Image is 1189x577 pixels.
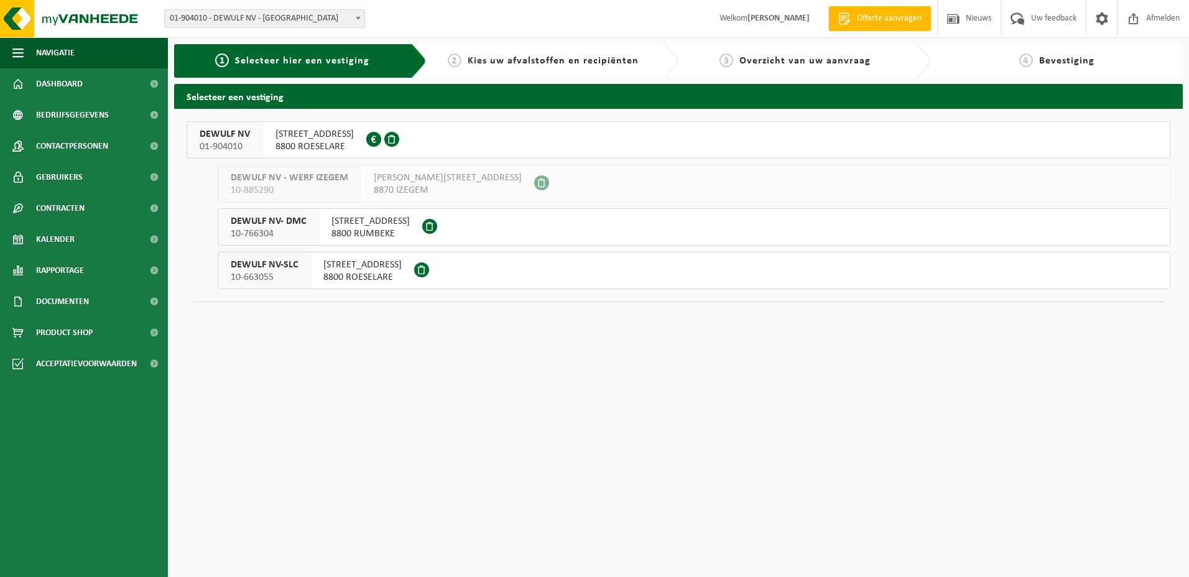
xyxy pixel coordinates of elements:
[36,255,84,286] span: Rapportage
[200,141,250,153] span: 01-904010
[164,9,365,28] span: 01-904010 - DEWULF NV - ROESELARE
[331,228,410,240] span: 8800 RUMBEKE
[1019,53,1033,67] span: 4
[36,286,89,317] span: Documenten
[36,162,83,193] span: Gebruikers
[215,53,229,67] span: 1
[187,121,1170,159] button: DEWULF NV 01-904010 [STREET_ADDRESS]8800 ROESELARE
[374,172,522,184] span: [PERSON_NAME][STREET_ADDRESS]
[36,68,83,99] span: Dashboard
[36,224,75,255] span: Kalender
[739,56,871,66] span: Overzicht van uw aanvraag
[218,208,1170,246] button: DEWULF NV- DMC 10-766304 [STREET_ADDRESS]8800 RUMBEKE
[235,56,369,66] span: Selecteer hier een vestiging
[218,252,1170,289] button: DEWULF NV-SLC 10-663055 [STREET_ADDRESS]8800 ROESELARE
[231,271,298,284] span: 10-663055
[231,184,348,196] span: 10-885290
[275,141,354,153] span: 8800 ROESELARE
[231,215,306,228] span: DEWULF NV- DMC
[374,184,522,196] span: 8870 IZEGEM
[828,6,931,31] a: Offerte aanvragen
[323,271,402,284] span: 8800 ROESELARE
[1039,56,1094,66] span: Bevestiging
[36,317,93,348] span: Product Shop
[231,228,306,240] span: 10-766304
[36,131,108,162] span: Contactpersonen
[275,128,354,141] span: [STREET_ADDRESS]
[719,53,733,67] span: 3
[36,193,85,224] span: Contracten
[747,14,810,23] strong: [PERSON_NAME]
[448,53,461,67] span: 2
[36,37,75,68] span: Navigatie
[468,56,639,66] span: Kies uw afvalstoffen en recipiënten
[231,259,298,271] span: DEWULF NV-SLC
[36,348,137,379] span: Acceptatievoorwaarden
[854,12,925,25] span: Offerte aanvragen
[331,215,410,228] span: [STREET_ADDRESS]
[174,84,1183,108] h2: Selecteer een vestiging
[200,128,250,141] span: DEWULF NV
[36,99,109,131] span: Bedrijfsgegevens
[165,10,364,27] span: 01-904010 - DEWULF NV - ROESELARE
[231,172,348,184] span: DEWULF NV - WERF IZEGEM
[323,259,402,271] span: [STREET_ADDRESS]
